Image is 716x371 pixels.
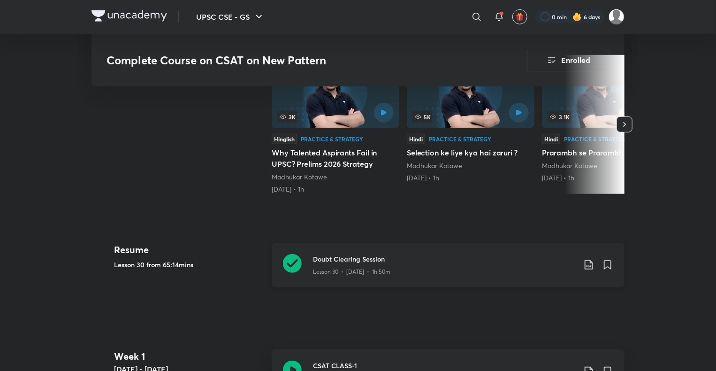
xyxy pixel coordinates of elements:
[542,161,597,170] a: Madhukar Kotawe
[91,10,167,22] img: Company Logo
[429,136,491,142] div: Practice & Strategy
[412,111,433,123] span: 5K
[407,55,534,183] a: Selection ke liye kya hai zaruri ?
[407,147,534,158] h5: Selection ke liye kya hai zaruri ?
[272,243,625,299] a: Doubt Clearing SessionLesson 30 • [DATE] • 1h 50m
[272,172,399,182] div: Madhukar Kotawe
[114,260,264,270] h5: Lesson 30 from 65:14mins
[572,12,582,22] img: streak
[313,268,390,276] p: Lesson 30 • [DATE] • 1h 50m
[114,243,264,257] h4: Resume
[542,55,670,183] a: 3.1KHindiPractice & StrategyPrarambh se PrarambhMadhukar Kotawe[DATE] • 1h
[272,55,399,194] a: Why Talented Aspirants Fail in UPSC? Prelims 2026 Strategy
[301,136,363,142] div: Practice & Strategy
[313,254,576,264] h3: Doubt Clearing Session
[272,172,327,181] a: Madhukar Kotawe
[190,8,270,26] button: UPSC CSE - GS
[527,49,609,71] button: Enrolled
[516,13,524,21] img: avatar
[542,55,670,183] a: Prarambh se Prarambh
[548,111,571,123] span: 3.1K
[107,54,474,67] h3: Complete Course on CSAT on New Pattern
[407,134,425,144] div: Hindi
[407,173,534,183] div: 4th Apr • 1h
[277,111,297,123] span: 3K
[313,361,576,371] h3: CSAT CLASS-1
[114,349,264,363] h4: Week 1
[407,161,534,170] div: Madhukar Kotawe
[407,161,462,170] a: Madhukar Kotawe
[542,173,670,183] div: 11th May • 1h
[609,9,625,25] img: Abhijeet Srivastav
[272,185,399,194] div: 22nd Mar • 1h
[542,134,560,144] div: Hindi
[272,147,399,170] h5: Why Talented Aspirants Fail in UPSC? Prelims 2026 Strategy
[407,55,534,183] a: 5KHindiPractice & StrategySelection ke liye kya hai zaruri ?Madhukar Kotawe[DATE] • 1h
[272,55,399,194] a: 3KHinglishPractice & StrategyWhy Talented Aspirants Fail in UPSC? Prelims 2026 StrategyMadhukar K...
[512,9,527,24] button: avatar
[91,10,167,24] a: Company Logo
[564,136,626,142] div: Practice & Strategy
[542,147,670,158] h5: Prarambh se Prarambh
[272,134,297,144] div: Hinglish
[542,161,670,170] div: Madhukar Kotawe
